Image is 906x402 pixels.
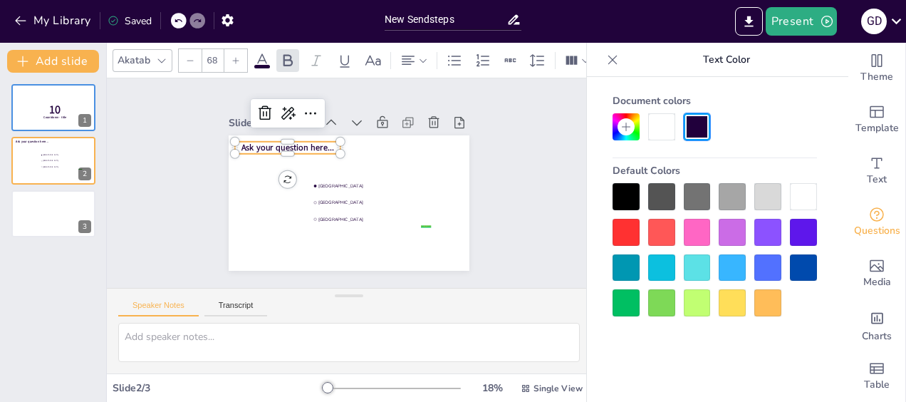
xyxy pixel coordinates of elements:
span: Text [867,172,887,187]
div: Add a table [848,351,905,402]
button: Add slide [7,50,99,73]
span: Table [864,377,890,393]
span: [GEOGRAPHIC_DATA] [43,154,82,156]
div: 18 % [475,381,509,395]
span: 10 [49,102,61,118]
div: Saved [108,14,152,28]
div: Default Colors [613,158,817,183]
div: 3 [11,190,95,237]
div: Change the overall theme [848,43,905,94]
div: Akatab [115,51,153,70]
span: [GEOGRAPHIC_DATA] [318,217,430,222]
div: Slide 2 / 3 [113,381,324,395]
div: 1 [11,84,95,131]
div: 1 [78,114,91,127]
button: G D [861,7,887,36]
div: G D [861,9,887,34]
span: [GEOGRAPHIC_DATA] [43,160,82,162]
div: 2 [11,137,95,184]
span: [GEOGRAPHIC_DATA] [318,200,430,205]
button: Transcript [204,301,268,316]
div: Slide 2 [229,116,316,130]
span: Template [855,120,899,136]
span: [GEOGRAPHIC_DATA] [318,183,430,189]
div: 3 [78,220,91,233]
span: Media [863,274,891,290]
span: Charts [862,329,892,344]
button: Export to PowerPoint [735,7,763,36]
div: Add ready made slides [848,94,905,145]
span: [GEOGRAPHIC_DATA] [43,165,82,167]
div: Get real-time input from your audience [848,197,905,248]
p: Text Color [624,43,828,77]
span: Theme [860,69,893,85]
div: Add charts and graphs [848,299,905,351]
div: Document colors [613,88,817,113]
span: Single View [533,383,583,394]
div: 2 [78,167,91,180]
button: My Library [11,9,97,32]
button: Present [766,7,837,36]
button: Speaker Notes [118,301,199,316]
span: Ask your question here... [16,140,48,144]
div: Add images, graphics, shapes or video [848,248,905,299]
span: Ask your question here... [241,142,334,153]
div: Column Count [561,49,593,72]
input: Insert title [385,9,506,30]
div: Add text boxes [848,145,905,197]
span: Countdown - title [43,115,66,120]
span: Questions [854,223,900,239]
